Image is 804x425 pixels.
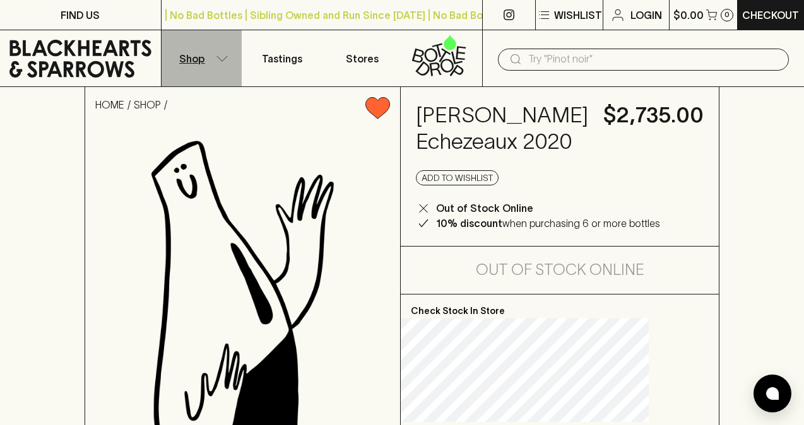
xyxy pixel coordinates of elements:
[724,11,730,18] p: 0
[346,51,379,66] p: Stores
[436,216,660,231] p: when purchasing 6 or more bottles
[242,30,322,86] a: Tastings
[134,99,161,110] a: SHOP
[179,51,204,66] p: Shop
[436,201,533,216] p: Out of Stock Online
[360,92,395,124] button: Remove from wishlist
[416,170,499,185] button: Add to wishlist
[742,8,799,23] p: Checkout
[322,30,402,86] a: Stores
[603,102,704,129] h4: $2,735.00
[673,8,704,23] p: $0.00
[416,102,588,155] h4: [PERSON_NAME] Echezeaux 2020
[476,260,644,280] h5: Out of Stock Online
[554,8,602,23] p: Wishlist
[95,99,124,110] a: HOME
[630,8,662,23] p: Login
[528,49,779,69] input: Try "Pinot noir"
[61,8,100,23] p: FIND US
[401,294,719,318] p: Check Stock In Store
[162,30,242,86] button: Shop
[766,387,779,400] img: bubble-icon
[262,51,302,66] p: Tastings
[436,218,502,229] b: 10% discount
